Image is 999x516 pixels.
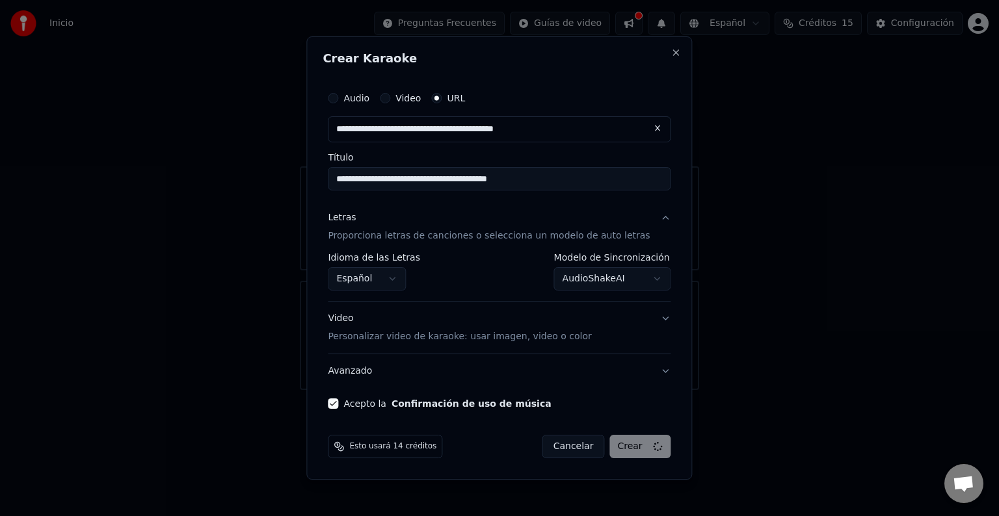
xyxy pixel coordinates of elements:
[554,253,671,262] label: Modelo de Sincronización
[323,53,676,64] h2: Crear Karaoke
[343,94,369,103] label: Audio
[349,441,436,452] span: Esto usará 14 créditos
[328,211,356,224] div: Letras
[542,435,605,458] button: Cancelar
[343,399,551,408] label: Acepto la
[328,253,420,262] label: Idioma de las Letras
[328,330,591,343] p: Personalizar video de karaoke: usar imagen, video o color
[328,253,671,301] div: LetrasProporciona letras de canciones o selecciona un modelo de auto letras
[328,312,591,343] div: Video
[328,229,650,242] p: Proporciona letras de canciones o selecciona un modelo de auto letras
[395,94,421,103] label: Video
[392,399,552,408] button: Acepto la
[328,302,671,354] button: VideoPersonalizar video de karaoke: usar imagen, video o color
[328,354,671,388] button: Avanzado
[447,94,465,103] label: URL
[328,201,671,253] button: LetrasProporciona letras de canciones o selecciona un modelo de auto letras
[328,153,671,162] label: Título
